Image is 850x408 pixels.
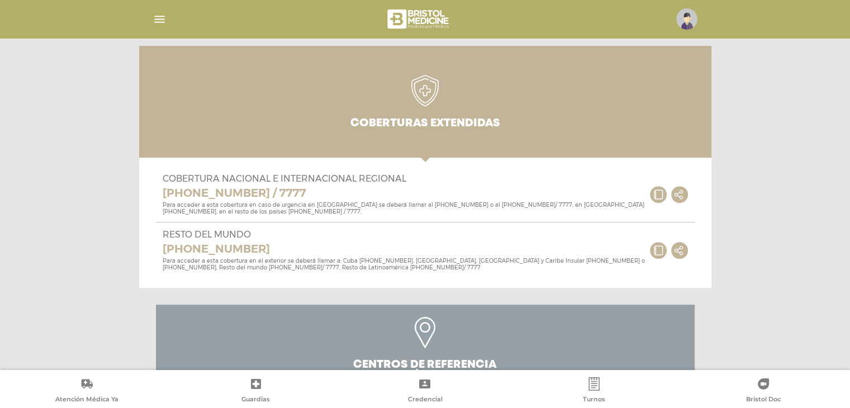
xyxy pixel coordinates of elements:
[678,377,848,406] a: Bristol Doc
[163,184,646,202] a: [PHONE_NUMBER] / 7777
[386,6,452,32] img: bristol-medicine-blanco.png
[407,395,442,405] span: Credencial
[350,118,500,129] h3: Coberturas Extendidas
[510,377,679,406] a: Turnos
[163,173,646,184] p: Cobertura nacional e internacional regional
[241,395,270,405] span: Guardias
[55,395,118,405] span: Atención Médica Ya
[340,377,510,406] a: Credencial
[172,377,341,406] a: Guardias
[163,202,646,215] p: Para acceder a esta cobertura en caso de urgencia en [GEOGRAPHIC_DATA] se deberá llamar al [PHONE...
[139,46,711,158] a: Coberturas Extendidas
[153,12,167,26] img: Cober_menu-lines-white.svg
[163,229,646,240] p: Resto del mundo
[2,377,172,406] a: Atención Médica Ya
[746,395,781,405] span: Bristol Doc
[676,8,697,30] img: profile-placeholder.svg
[156,305,695,394] a: Centros de Referencia Médica
[163,240,646,258] a: [PHONE_NUMBER]
[583,395,605,405] span: Turnos
[163,258,646,271] p: Para acceder a esta cobertura en el exterior se deberá llamar a: Cuba [PHONE_NUMBER], [GEOGRAPHIC...
[350,359,501,382] h3: Centros de Referencia Médica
